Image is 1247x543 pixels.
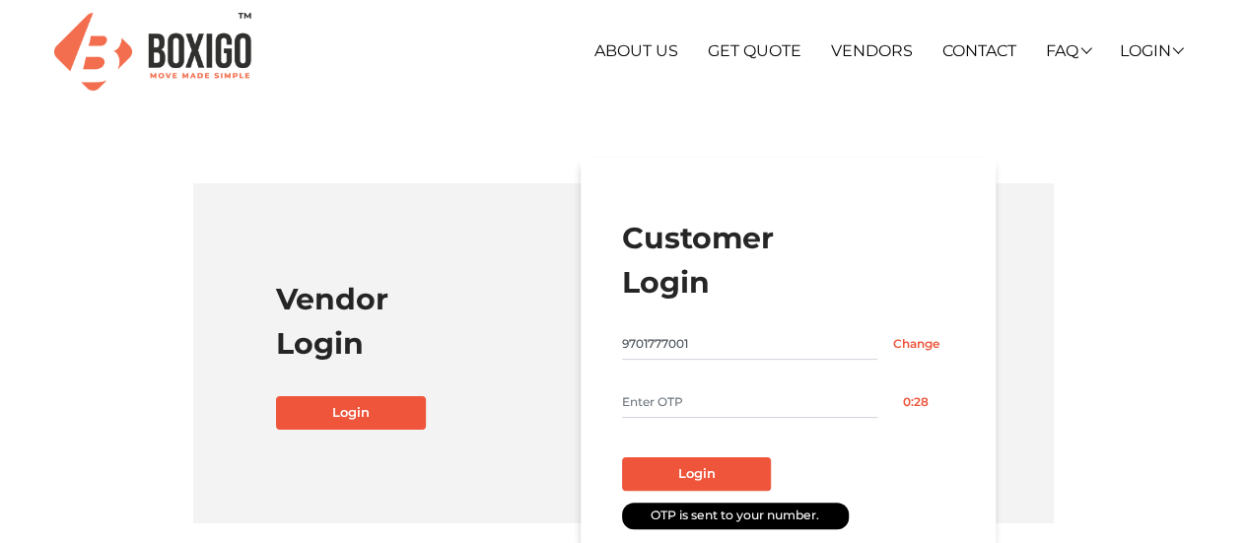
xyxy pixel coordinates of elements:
[594,41,678,60] a: About Us
[622,328,878,360] input: Mobile No
[54,13,251,91] img: Boxigo
[622,503,849,529] div: OTP is sent to your number.
[708,41,801,60] a: Get Quote
[1045,41,1089,60] a: FAQ
[1119,41,1182,60] a: Login
[276,277,608,366] h1: Vendor Login
[276,396,426,430] a: Login
[877,328,954,360] input: Change
[877,386,954,418] button: 0:28
[622,386,878,418] input: Enter OTP
[622,457,772,491] button: Login
[622,216,954,305] h1: Customer Login
[831,41,913,60] a: Vendors
[942,41,1016,60] a: Contact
